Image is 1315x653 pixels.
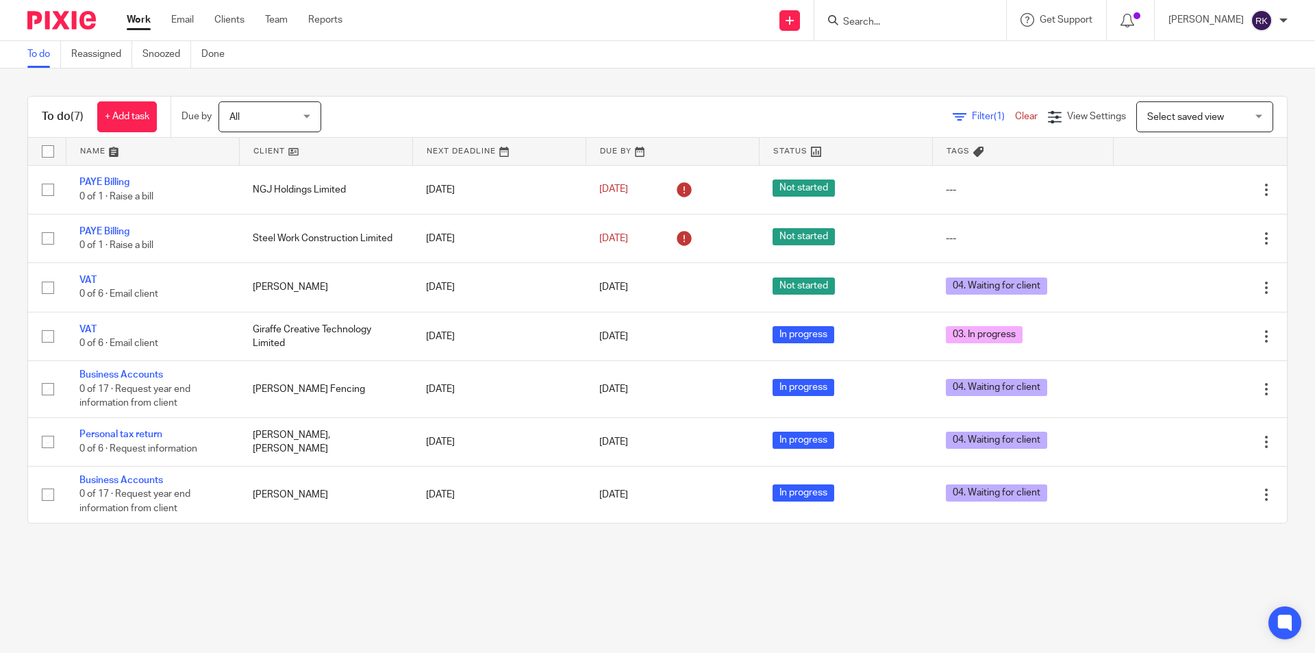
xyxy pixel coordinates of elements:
[412,312,586,360] td: [DATE]
[946,278,1047,295] span: 04. Waiting for client
[79,192,153,201] span: 0 of 1 · Raise a bill
[773,180,835,197] span: Not started
[946,379,1047,396] span: 04. Waiting for client
[79,241,153,250] span: 0 of 1 · Raise a bill
[599,234,628,243] span: [DATE]
[773,432,834,449] span: In progress
[214,13,245,27] a: Clients
[27,11,96,29] img: Pixie
[239,165,412,214] td: NGJ Holdings Limited
[1040,15,1092,25] span: Get Support
[946,484,1047,502] span: 04. Waiting for client
[599,384,628,394] span: [DATE]
[994,112,1005,121] span: (1)
[946,326,1023,343] span: 03. In progress
[412,417,586,466] td: [DATE]
[946,183,1099,197] div: ---
[842,16,965,29] input: Search
[773,228,835,245] span: Not started
[412,467,586,523] td: [DATE]
[71,41,132,68] a: Reassigned
[239,417,412,466] td: [PERSON_NAME], [PERSON_NAME]
[599,437,628,447] span: [DATE]
[79,384,190,408] span: 0 of 17 · Request year end information from client
[79,275,97,285] a: VAT
[239,467,412,523] td: [PERSON_NAME]
[1168,13,1244,27] p: [PERSON_NAME]
[1015,112,1038,121] a: Clear
[79,227,129,236] a: PAYE Billing
[773,484,834,502] span: In progress
[412,165,586,214] td: [DATE]
[97,101,157,132] a: + Add task
[599,185,628,195] span: [DATE]
[265,13,288,27] a: Team
[42,110,84,124] h1: To do
[142,41,191,68] a: Snoozed
[201,41,235,68] a: Done
[79,325,97,334] a: VAT
[239,263,412,312] td: [PERSON_NAME]
[79,490,190,514] span: 0 of 17 · Request year end information from client
[239,361,412,417] td: [PERSON_NAME] Fencing
[71,111,84,122] span: (7)
[972,112,1015,121] span: Filter
[79,476,163,485] a: Business Accounts
[599,282,628,292] span: [DATE]
[79,290,158,299] span: 0 of 6 · Email client
[79,444,197,454] span: 0 of 6 · Request information
[171,13,194,27] a: Email
[412,361,586,417] td: [DATE]
[239,214,412,262] td: Steel Work Construction Limited
[79,177,129,187] a: PAYE Billing
[947,147,970,155] span: Tags
[412,263,586,312] td: [DATE]
[308,13,342,27] a: Reports
[773,278,835,295] span: Not started
[599,490,628,500] span: [DATE]
[1251,10,1273,32] img: svg%3E
[946,232,1099,245] div: ---
[1147,112,1224,122] span: Select saved view
[229,112,240,122] span: All
[599,332,628,341] span: [DATE]
[127,13,151,27] a: Work
[1067,112,1126,121] span: View Settings
[79,370,163,380] a: Business Accounts
[27,41,61,68] a: To do
[773,326,834,343] span: In progress
[239,312,412,360] td: Giraffe Creative Technology Limited
[412,214,586,262] td: [DATE]
[181,110,212,123] p: Due by
[79,430,162,439] a: Personal tax return
[946,432,1047,449] span: 04. Waiting for client
[773,379,834,396] span: In progress
[79,338,158,348] span: 0 of 6 · Email client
